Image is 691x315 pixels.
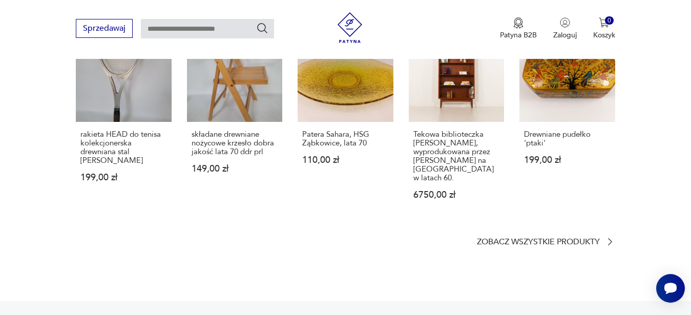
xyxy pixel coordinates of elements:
p: Patera Sahara, HSG Ząbkowice, lata 70 [302,130,388,148]
button: 0Koszyk [593,17,615,40]
img: Ikona medalu [513,17,524,29]
a: NowośćDrewniane pudełko 'ptaki'Drewniane pudełko 'ptaki'199,00 zł [519,27,615,219]
a: Ikona medaluPatyna B2B [500,17,537,40]
a: Nowośćrakieta HEAD do tenisa kolekcjonerska drewniana stal ARTHUR ASHErakieta HEAD do tenisa kole... [76,27,171,219]
a: NowośćPatera Sahara, HSG Ząbkowice, lata 70Patera Sahara, HSG Ząbkowice, lata 70110,00 zł [298,27,393,219]
p: Patyna B2B [500,30,537,40]
iframe: Smartsupp widget button [656,274,685,303]
p: Zaloguj [553,30,577,40]
p: Drewniane pudełko 'ptaki' [524,130,610,148]
p: 6750,00 zł [413,191,499,199]
p: Tekowa biblioteczka [PERSON_NAME], wyprodukowana przez [PERSON_NAME] na [GEOGRAPHIC_DATA] w latac... [413,130,499,182]
img: Patyna - sklep z meblami i dekoracjami vintage [334,12,365,43]
p: Koszyk [593,30,615,40]
p: rakieta HEAD do tenisa kolekcjonerska drewniana stal [PERSON_NAME] [80,130,166,165]
button: Zaloguj [553,17,577,40]
img: Ikona koszyka [599,17,609,28]
p: składane drewniane nożycowe krzesło dobra jakość lata 70 ddr prl [192,130,278,156]
a: Nowośćskładane drewniane nożycowe krzesło dobra jakość lata 70 ddr prlskładane drewniane nożycowe... [187,27,282,219]
a: NowośćTekowa biblioteczka Johannesa Sortha, wyprodukowana przez Nexo Møbelfabrik na Bornholmie w ... [409,27,504,219]
button: Szukaj [256,22,268,34]
p: 149,00 zł [192,164,278,173]
p: Zobacz wszystkie produkty [477,239,600,245]
a: Zobacz wszystkie produkty [477,237,615,247]
div: 0 [605,16,614,25]
button: Sprzedawaj [76,19,133,38]
p: 110,00 zł [302,156,388,164]
p: 199,00 zł [80,173,166,182]
p: 199,00 zł [524,156,610,164]
img: Ikonka użytkownika [560,17,570,28]
button: Patyna B2B [500,17,537,40]
a: Sprzedawaj [76,26,133,33]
